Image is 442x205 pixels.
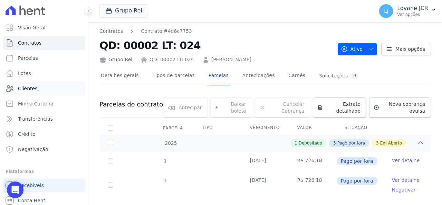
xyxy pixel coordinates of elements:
[299,140,322,146] span: Depositado
[18,115,53,122] span: Transferências
[289,171,336,199] td: R$ 726,18
[99,67,140,85] a: Detalhes gerais
[3,36,85,50] a: Contratos
[99,28,192,35] nav: Breadcrumb
[151,67,196,85] a: Tipos de parcelas
[337,140,365,146] span: Pago por fora
[337,177,377,185] span: Pago por fora
[395,46,425,53] span: Mais opções
[108,182,113,188] input: Só é possível selecionar pagamentos em aberto
[3,21,85,35] a: Visão Geral
[241,121,289,135] th: Vencimento
[18,100,54,107] span: Minha Carteira
[99,28,123,35] a: Contratos
[18,55,38,62] span: Parcelas
[397,5,428,12] p: Loyane JCR
[155,121,191,135] div: Parcela
[333,140,336,146] span: 3
[397,12,428,17] p: Ver opções
[382,101,425,114] span: Nova cobrança avulsa
[392,187,416,193] a: Negativar
[369,97,431,118] a: Nova cobrança avulsa
[99,56,132,63] div: Grupo Rei
[287,67,307,85] a: Carnês
[18,197,45,204] span: Conta Hent
[18,39,41,46] span: Contratos
[384,9,388,13] span: LJ
[207,67,230,85] a: Parcelas
[337,157,377,165] span: Pago por fora
[338,43,377,55] button: Ativo
[289,121,336,135] th: Valor
[241,151,289,171] td: [DATE]
[241,67,276,85] a: Antecipações
[108,158,113,164] input: Só é possível selecionar pagamentos em aberto
[392,177,420,184] a: Ver detalhe
[381,43,431,55] a: Mais opções
[380,140,402,146] span: Em Aberto
[150,56,194,63] a: QD: 00002 LT: 024
[350,73,359,79] div: 0
[163,178,167,183] span: 1
[18,70,31,77] span: Lotes
[326,101,361,114] span: Extrato detalhado
[141,28,192,35] a: Contrato #4d6c7753
[99,4,148,17] button: Grupo Rei
[18,146,48,153] span: Negativação
[3,142,85,156] a: Negativação
[18,131,36,138] span: Crédito
[374,1,442,21] button: LJ Loyane JCR Ver opções
[241,171,289,199] td: [DATE]
[3,127,85,141] a: Crédito
[3,66,85,80] a: Lotes
[99,28,332,35] nav: Breadcrumb
[7,181,23,198] div: Open Intercom Messenger
[341,43,363,55] span: Ativo
[6,167,83,176] div: Plataformas
[18,85,37,92] span: Clientes
[3,51,85,65] a: Parcelas
[211,56,251,63] a: [PERSON_NAME]
[99,100,163,109] h3: Parcelas do contrato
[295,140,297,146] span: 1
[3,112,85,126] a: Transferências
[289,151,336,171] td: R$ 726,18
[194,121,241,135] th: Tipo
[313,97,366,118] a: Extrato detalhado
[3,82,85,95] a: Clientes
[336,121,384,135] th: Situação
[392,157,420,164] a: Ver detalhe
[18,24,46,31] span: Visão Geral
[3,97,85,111] a: Minha Carteira
[319,73,359,79] div: Solicitações
[376,140,379,146] span: 3
[18,182,44,189] span: Recebíveis
[99,38,332,53] h2: QD: 00002 LT: 024
[318,67,360,85] a: Solicitações0
[3,178,85,192] a: Recebíveis
[163,158,167,164] span: 1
